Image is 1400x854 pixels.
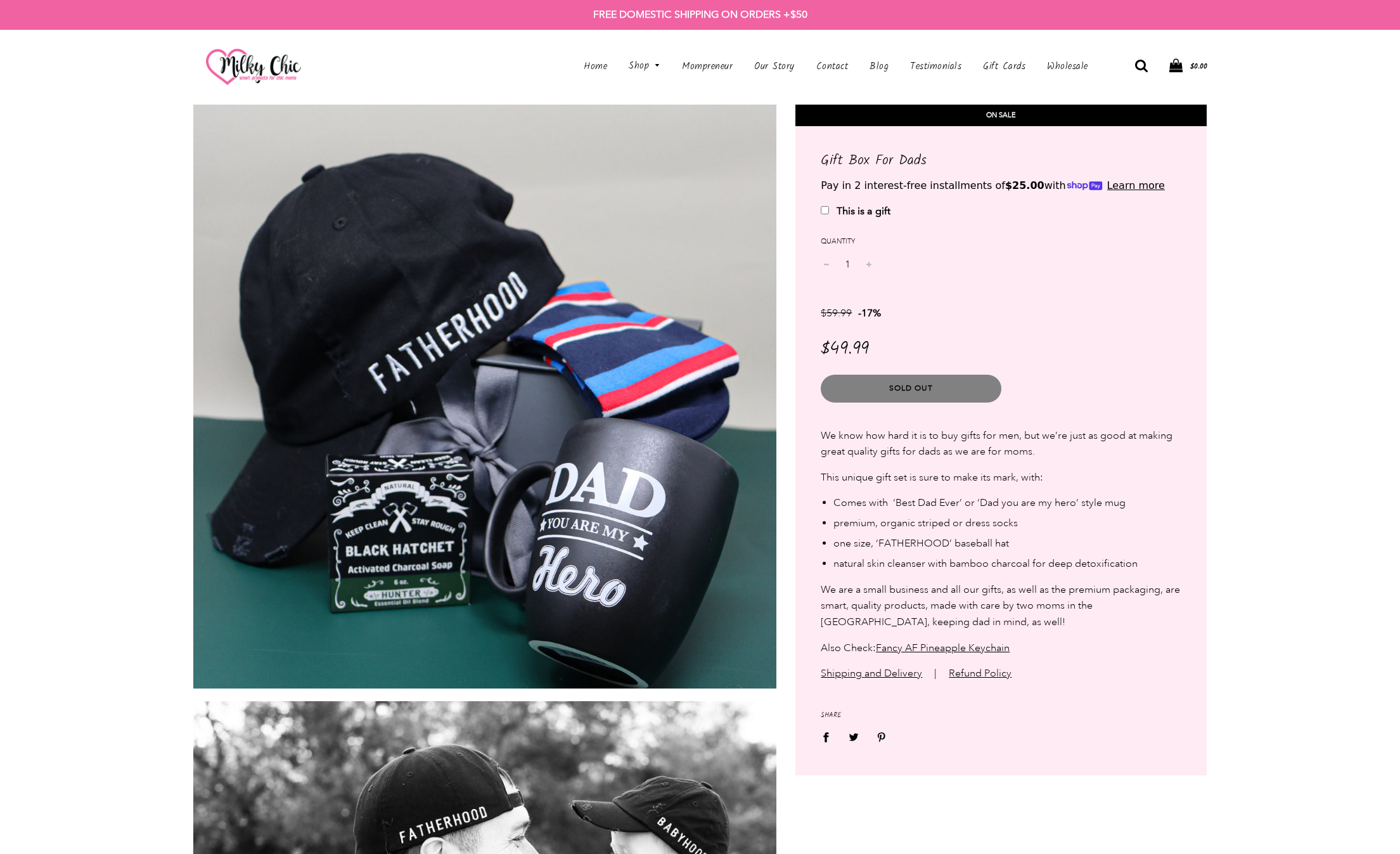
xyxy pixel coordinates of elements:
b: This is a gift [837,205,890,217]
a: Mompreneur [672,53,742,81]
p: This unique gift set is sure to make its mark, with: [821,470,1181,486]
img: milkychic [206,49,301,85]
li: Comes with ‘Best Dad Ever’ or ‘Dad you are my hero’ style mug [833,495,1181,512]
span: - [854,305,881,321]
img: Gift Box For Dads [193,105,777,689]
span: 17% [861,307,881,319]
a: Shop [619,52,670,81]
label: Quantity [821,236,855,248]
span: Also Check: [821,642,876,654]
span: | [934,667,937,680]
span: Sold Out [889,384,933,393]
li: premium, organic striped or dress socks [833,515,1181,532]
a: Testimonials [901,53,971,81]
span: $59.99 [821,307,852,320]
input: This is a gift [821,206,829,214]
a: Share on Pinterest [869,724,894,751]
button: Sold Out [821,375,1001,403]
div: Share [821,711,1181,720]
input: quantity [821,254,875,276]
span: $49.99 [821,335,869,363]
a: Share on Twitter [841,724,866,751]
a: Shipping and Delivery [821,667,922,680]
a: Home [574,53,617,81]
p: We are a small business and all our gifts, as well as the premium packaging, are smart, quality p... [821,582,1181,631]
a: Share on Facebook [821,724,838,751]
a: Fancy AF Pineapple Keychain [876,642,1010,654]
div: On Sale [795,105,1207,126]
li: one size, ‘FATHERHOOD’ baseball hat [833,536,1181,552]
a: Gift Cards [973,53,1035,81]
a: Contact [807,53,858,81]
span: $0.00 [1190,60,1207,72]
a: Refund Policy [949,667,1011,680]
a: Our Story [745,53,804,81]
li: natural skin cleanser with bamboo charcoal for deep detoxification [833,556,1181,573]
a: Blog [860,53,898,81]
p: We know how hard it is to buy gifts for men, but we’re just as good at making great quality gifts... [821,428,1181,460]
a: Wholesale [1037,53,1088,81]
a: $0.00 [1169,58,1207,75]
h1: Gift Box For Dads [821,152,1181,171]
strong: FREE DOMESTIC SHIPPING ON ORDERS +$50 [593,8,807,20]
